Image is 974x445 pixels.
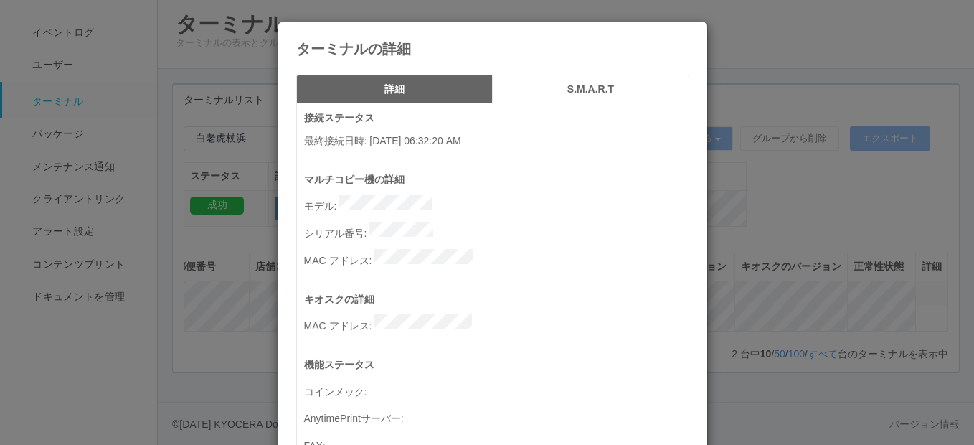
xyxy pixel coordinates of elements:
[304,133,689,149] p: 最終接続日時 : [DATE] 06:32:20 AM
[304,314,689,334] p: MAC アドレス :
[493,75,689,103] button: S.M.A.R.T
[296,75,493,103] button: 詳細
[301,84,488,95] h5: 詳細
[304,195,689,214] p: モデル :
[304,111,689,126] p: 接続ステータス
[498,84,684,95] h5: S.M.A.R.T
[304,407,689,426] p: AnytimePrintサーバー :
[304,249,689,268] p: MAC アドレス :
[304,292,689,307] p: キオスクの詳細
[296,41,689,57] h4: ターミナルの詳細
[304,380,689,400] p: コインメック :
[304,357,689,373] p: 機能ステータス
[304,172,689,187] p: マルチコピー機の詳細
[304,222,689,241] p: シリアル番号 :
